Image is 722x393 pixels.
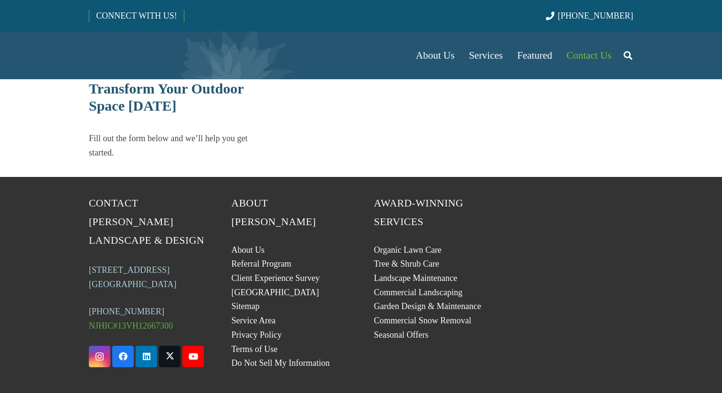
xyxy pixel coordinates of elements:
[374,316,471,325] a: Commercial Snow Removal
[232,259,291,269] a: Referral Program
[374,273,457,283] a: Landscape Maintenance
[89,197,204,246] span: Contact [PERSON_NAME] Landscape & Design
[517,50,552,61] span: Featured
[558,11,633,21] span: [PHONE_NUMBER]
[560,31,619,79] a: Contact Us
[567,50,612,61] span: Contact Us
[416,50,455,61] span: About Us
[182,346,204,367] a: YouTube
[89,321,173,331] span: NJHIC#13VH12667300
[159,346,180,367] a: X
[618,43,637,67] a: Search
[112,346,134,367] a: Facebook
[374,288,462,297] a: Commercial Landscaping
[517,273,634,337] a: Mariani_Badge_Full_Founder
[232,245,265,255] a: About Us
[89,36,247,74] a: Borst-Logo
[374,245,442,255] a: Organic Lawn Care
[517,194,634,248] a: 19BorstLandscape_Logo_W
[89,4,183,27] a: CONNECT WITH US!
[89,307,164,316] a: [PHONE_NUMBER]
[232,197,316,228] span: About [PERSON_NAME]
[232,358,330,368] a: Do Not Sell My Information
[89,265,177,289] a: [STREET_ADDRESS][GEOGRAPHIC_DATA]
[546,11,633,21] a: [PHONE_NUMBER]
[232,330,282,340] a: Privacy Policy
[374,330,428,340] a: Seasonal Offers
[409,31,462,79] a: About Us
[232,301,260,311] a: Sitemap
[232,316,276,325] a: Service Area
[469,50,503,61] span: Services
[136,346,157,367] a: LinkedIn
[232,273,320,283] a: Client Experience Survey
[89,131,267,160] p: Fill out the form below and we’ll help you get started.
[232,288,319,297] a: [GEOGRAPHIC_DATA]
[510,31,559,79] a: Featured
[374,197,463,228] span: Award-Winning Services
[374,259,439,269] a: Tree & Shrub Care
[374,301,481,311] a: Garden Design & Maintenance
[462,31,510,79] a: Services
[89,81,244,114] span: Transform Your Outdoor Space [DATE]
[89,346,110,367] a: Instagram
[232,344,278,354] a: Terms of Use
